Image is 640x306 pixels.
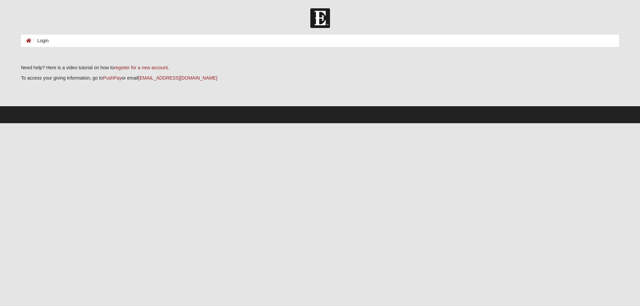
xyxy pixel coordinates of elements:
[31,37,49,44] li: Login
[103,75,122,81] a: PushPay
[21,64,619,71] p: Need help? Here is a video tutorial on how to .
[114,65,168,70] a: register for a new account
[138,75,217,81] a: [EMAIL_ADDRESS][DOMAIN_NAME]
[310,8,330,28] img: Church of Eleven22 Logo
[21,75,619,82] p: To access your giving information, go to or email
